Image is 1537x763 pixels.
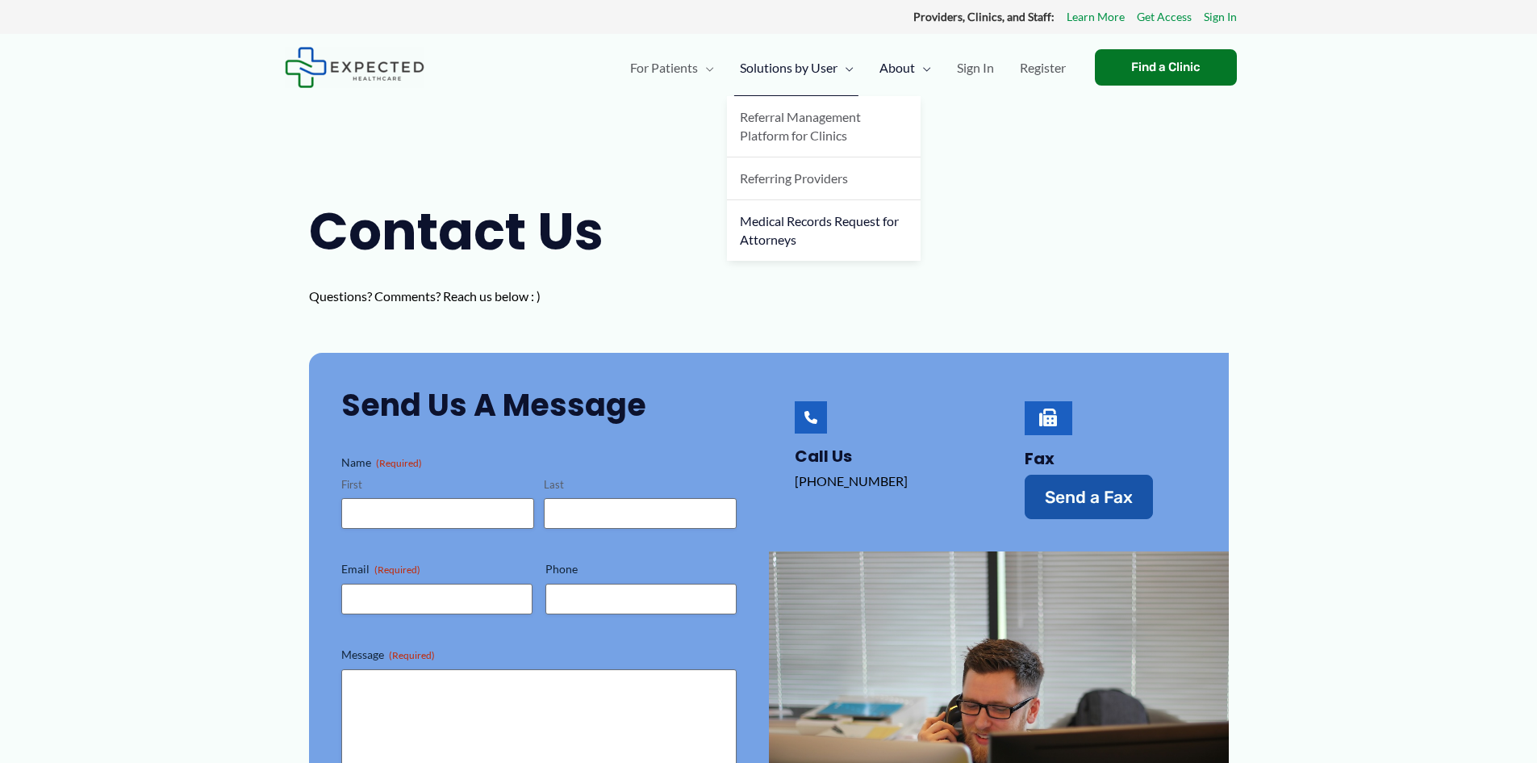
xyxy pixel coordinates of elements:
nav: Primary Site Navigation [617,40,1079,96]
a: Sign In [1204,6,1237,27]
legend: Name [341,455,422,471]
span: Medical Records Request for Attorneys [740,213,899,247]
a: Solutions by UserMenu Toggle [727,40,867,96]
span: Register [1020,40,1066,96]
a: Call Us [795,445,852,467]
a: Call Us [795,401,827,434]
a: Register [1007,40,1079,96]
span: (Required) [389,649,435,661]
a: Send a Fax [1025,475,1153,519]
label: Last [544,477,737,493]
h1: Contact Us [309,195,640,268]
a: Find a Clinic [1095,49,1237,86]
span: Solutions by User [740,40,837,96]
span: About [879,40,915,96]
h4: Fax [1025,449,1197,468]
a: Referring Providers [727,157,921,200]
a: AboutMenu Toggle [867,40,944,96]
label: Phone [545,561,737,577]
label: Email [341,561,533,577]
label: First [341,477,534,493]
span: (Required) [376,457,422,469]
span: Menu Toggle [837,40,854,96]
h2: Send Us a Message [341,385,737,425]
span: Referral Management Platform for Clinics [740,109,861,143]
span: Send a Fax [1045,488,1133,505]
label: Message [341,647,737,663]
strong: Providers, Clinics, and Staff: [913,10,1055,23]
p: [PHONE_NUMBER]‬‬ [795,469,967,493]
span: Referring Providers [740,170,848,186]
a: Get Access [1137,6,1192,27]
p: Questions? Comments? Reach us below : ) [309,284,640,308]
img: Expected Healthcare Logo - side, dark font, small [285,47,424,88]
span: For Patients [630,40,698,96]
span: Menu Toggle [698,40,714,96]
span: (Required) [374,564,420,576]
a: Sign In [944,40,1007,96]
span: Menu Toggle [915,40,931,96]
a: Referral Management Platform for Clinics [727,96,921,157]
span: Sign In [957,40,994,96]
a: For PatientsMenu Toggle [617,40,727,96]
a: Medical Records Request for Attorneys [727,200,921,261]
a: Learn More [1067,6,1125,27]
